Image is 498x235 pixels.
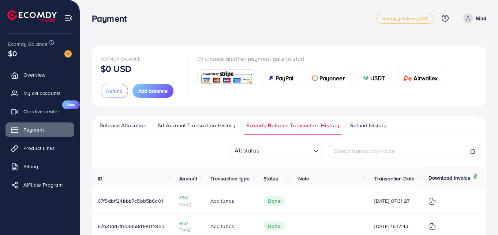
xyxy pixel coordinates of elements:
span: Payment [23,126,44,133]
span: [DATE] 07:31:27 [374,197,417,205]
span: Airwallex [413,74,438,82]
a: Product Links [5,141,74,155]
span: +50 [179,194,198,201]
span: +50 [179,220,198,227]
img: card [363,75,369,81]
img: card [403,75,412,81]
img: card [312,75,318,81]
a: cardPayoneer [306,69,351,87]
span: Affiliate Program [23,181,63,188]
span: Status [263,175,278,182]
span: Payoneer [319,74,345,82]
div: Search for option [229,144,322,158]
img: image [64,50,72,58]
span: Select transaction date [334,147,395,155]
h3: Payment [92,13,132,24]
a: cardAirwallex [397,69,444,87]
span: Note [298,175,310,182]
span: Add funds [210,223,234,230]
span: Ad Account Transaction History [157,121,235,129]
span: 67f5dbff24bbb7c5bb5b6d01 [98,197,163,205]
p: Bilal [476,14,486,23]
a: Overview [5,67,74,82]
button: Add balance [132,84,173,98]
span: $0 [8,48,17,59]
span: Amount [179,175,197,182]
input: Search for option [261,145,310,157]
img: card [200,70,254,86]
span: Balance Allocation [100,121,146,129]
span: Creative center [23,108,59,115]
a: cardUSDT [357,69,392,87]
span: Overview [23,71,45,78]
p: Download Invoice [428,173,471,182]
span: Ecomdy Balance [8,40,48,48]
span: New [62,100,80,109]
span: Fee [179,227,198,233]
span: [DATE] 16:17:43 [374,223,417,230]
a: Billing [5,159,74,174]
a: Creative centerNew [5,104,74,119]
p: $0 USD [101,64,131,73]
span: My ad accounts [23,89,61,97]
span: Transaction Date [374,175,415,182]
span: Add balance [138,87,168,95]
span: Transaction type [210,175,250,182]
a: metap_pakistan_001 [377,13,434,24]
span: Product Links [23,144,55,152]
span: Ecomdy Balance [101,56,141,62]
a: Payment [5,122,74,137]
span: All status [233,144,261,157]
img: card [268,75,274,81]
span: ID [98,175,102,182]
span: Refund History [350,121,386,129]
img: logo [7,10,57,22]
button: Refund [101,84,128,98]
span: Done [263,196,285,206]
span: Add funds [210,197,234,205]
span: 67b31ad7fba3358d1e0148eb [98,223,164,230]
span: Ecomdy Balance Transaction History [246,121,339,129]
a: card [197,69,256,87]
a: Bilal [460,14,486,23]
span: Refund [106,87,123,95]
img: menu [64,14,73,22]
iframe: Chat [467,202,493,230]
a: Affiliate Program [5,177,74,192]
a: My ad accounts [5,86,74,100]
span: Billing [23,163,38,170]
a: cardPayPal [262,69,300,87]
p: Or choose another payment gate to start [197,54,450,63]
span: USDT [370,74,385,82]
span: metap_pakistan_001 [383,16,427,21]
span: Fee [179,202,198,208]
span: Done [263,221,285,231]
img: ic-download-invoice.1f3c1b55.svg [428,198,436,205]
span: PayPal [276,74,294,82]
img: ic-download-invoice.1f3c1b55.svg [428,223,436,230]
